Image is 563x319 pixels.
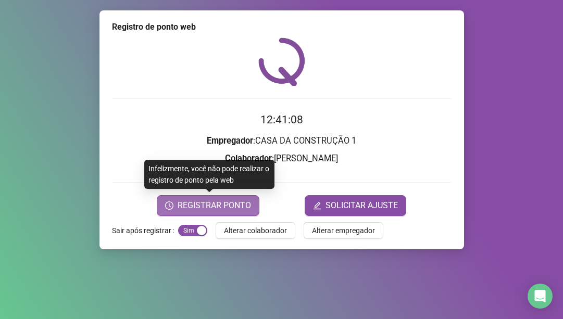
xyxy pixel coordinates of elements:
span: SOLICITAR AJUSTE [326,199,398,212]
h3: : CASA DA CONSTRUÇÃO 1 [112,134,452,148]
img: QRPoint [258,37,305,86]
div: Infelizmente, você não pode realizar o registro de ponto pela web [144,160,274,189]
strong: Colaborador [225,154,272,163]
button: REGISTRAR PONTO [157,195,259,216]
span: edit [313,201,321,210]
button: Alterar colaborador [216,222,295,239]
label: Sair após registrar [112,222,178,239]
h3: : [PERSON_NAME] [112,152,452,165]
div: Open Intercom Messenger [528,284,553,309]
span: REGISTRAR PONTO [178,199,251,212]
button: Alterar empregador [304,222,383,239]
span: Alterar empregador [312,225,375,236]
button: editSOLICITAR AJUSTE [305,195,406,216]
strong: Empregador [207,136,253,146]
span: clock-circle [165,201,173,210]
time: 12:41:08 [260,113,303,126]
span: Alterar colaborador [224,225,287,236]
div: Registro de ponto web [112,21,452,33]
